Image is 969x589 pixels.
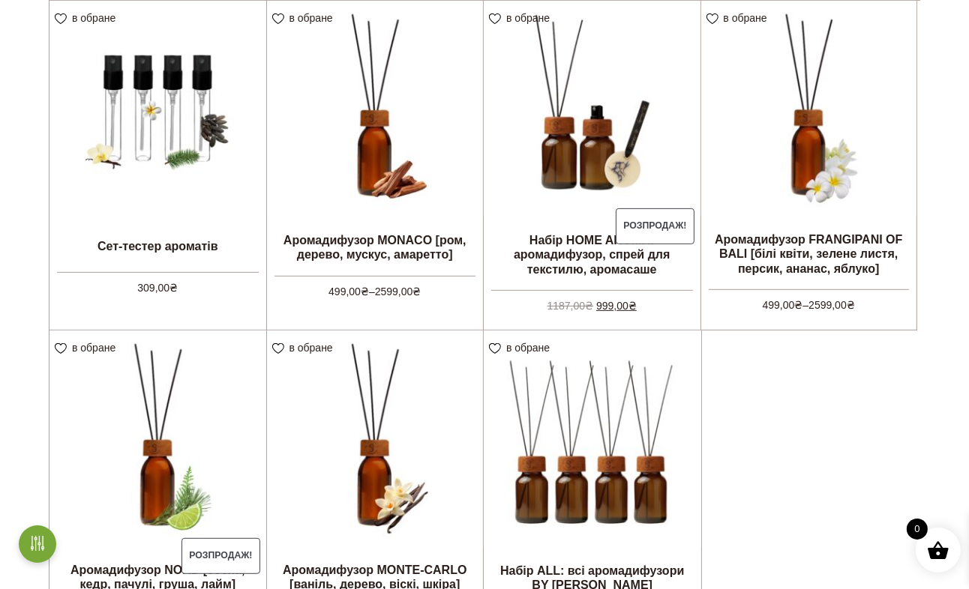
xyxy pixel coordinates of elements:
[49,227,266,265] h2: Сет-тестер ароматів
[489,12,555,24] a: в обране
[628,300,637,312] span: ₴
[847,299,855,311] span: ₴
[547,300,594,312] bdi: 1187,00
[267,1,484,297] a: Аромадифузор MONACO [ром, дерево, мускус, амаретто] 499,00₴–2599,00₴
[55,342,121,354] a: в обране
[706,12,772,24] a: в обране
[137,282,178,294] bdi: 309,00
[596,300,637,312] bdi: 999,00
[585,300,593,312] span: ₴
[49,1,266,297] a: Сет-тестер ароматів 309,00₴
[616,208,694,244] span: Розпродаж!
[489,13,501,25] img: unfavourite.svg
[484,1,700,297] a: Розпродаж! Набір HOME AROMA: аромадифузор, спрей для текстилю, аромасаше
[489,342,555,354] a: в обране
[169,282,178,294] span: ₴
[55,12,121,24] a: в обране
[724,12,767,24] span: в обране
[289,12,333,24] span: в обране
[506,12,550,24] span: в обране
[328,286,369,297] bdi: 499,00
[484,227,700,283] h2: Набір HOME AROMA: аромадифузор, спрей для текстилю, аромасаше
[272,12,338,24] a: в обране
[709,289,910,313] span: –
[361,286,369,297] span: ₴
[272,13,284,25] img: unfavourite.svg
[506,342,550,354] span: в обране
[181,538,260,574] span: Розпродаж!
[794,299,802,311] span: ₴
[489,343,501,354] img: unfavourite.svg
[701,1,917,296] a: Аромадифузор FRANGIPANI OF BALI [білі квіти, зелене листя, персик, ананас, яблуко] 499,00₴–2599,00₴
[907,519,928,540] span: 0
[808,299,855,311] bdi: 2599,00
[412,286,421,297] span: ₴
[763,299,803,311] bdi: 499,00
[375,286,421,297] bdi: 2599,00
[55,13,67,25] img: unfavourite.svg
[55,343,67,354] img: unfavourite.svg
[701,226,917,282] h2: Аромадифузор FRANGIPANI OF BALI [білі квіти, зелене листя, персик, ананас, яблуко]
[72,12,115,24] span: в обране
[272,342,338,354] a: в обране
[272,343,284,354] img: unfavourite.svg
[706,13,718,25] img: unfavourite.svg
[72,342,115,354] span: в обране
[267,227,484,268] h2: Аромадифузор MONACO [ром, дерево, мускус, амаретто]
[289,342,333,354] span: в обране
[274,276,476,300] span: –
